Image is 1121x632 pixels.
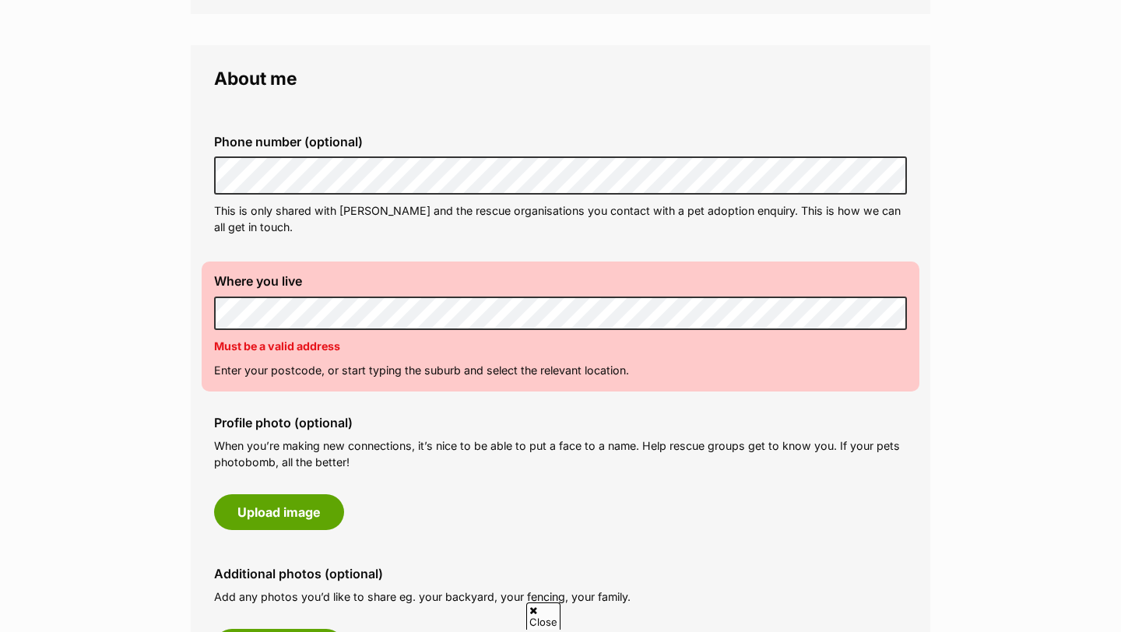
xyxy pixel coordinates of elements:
span: Close [526,602,560,630]
label: Profile photo (optional) [214,416,907,430]
legend: About me [214,68,907,89]
label: Phone number (optional) [214,135,907,149]
button: Upload image [214,494,344,530]
p: This is only shared with [PERSON_NAME] and the rescue organisations you contact with a pet adopti... [214,202,907,236]
p: Add any photos you’d like to share eg. your backyard, your fencing, your family. [214,588,907,605]
p: Enter your postcode, or start typing the suburb and select the relevant location. [214,362,907,378]
p: When you’re making new connections, it’s nice to be able to put a face to a name. Help rescue gro... [214,437,907,471]
label: Additional photos (optional) [214,567,907,581]
label: Where you live [214,274,907,288]
p: Must be a valid address [214,338,907,354]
